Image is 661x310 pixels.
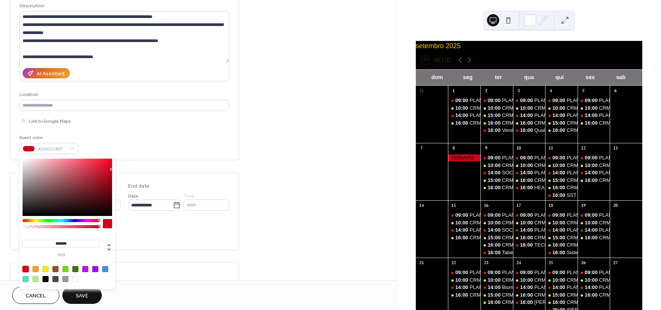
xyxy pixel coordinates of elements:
div: CRMSST - PLANTÃO CRM [599,120,661,127]
div: #417505 [72,266,78,272]
span: 09:00 [585,154,599,161]
span: 09:00 [552,269,567,276]
span: 14:00 [552,112,567,119]
div: 27 [612,260,619,266]
div: CRMSST - PLANTÃO CRM [502,105,564,112]
div: 26 [580,260,586,266]
div: CRMSST - PLANTÃO CRM [448,219,480,226]
div: #F5A623 [33,266,39,272]
span: 16:00 [488,127,502,134]
div: CRMSST - PLANTÃO CRM [599,219,661,226]
span: 14:00 [488,169,502,176]
span: 14:00 [585,169,599,176]
div: PLANTÃO suporte [470,227,511,234]
span: 14:00 [455,227,469,234]
span: 16:00 [488,249,502,256]
div: CRMSST - PLANTÃO CRM [599,177,661,184]
div: PLANTÃO suporte [545,97,578,104]
div: Event color [20,134,77,142]
div: PLANTÃO suporte [480,97,513,104]
span: 09:00 [585,269,599,276]
div: SOC - aplicação de exames [502,169,565,176]
div: CRMSST - Como fazer uma proposta [502,112,586,119]
div: PLANTÃO suporte [513,227,545,234]
div: 13 [612,145,619,152]
div: CRMSST - PLANTÃO CRM [599,234,661,241]
div: #50E3C2 [23,276,29,282]
div: CRMSST - PLANTÃO CRM [534,234,596,241]
span: 10:00 [552,105,567,112]
div: PLANTÃO suporte [599,212,641,219]
span: 09:00 [520,154,534,161]
div: PLANTÃO suporte [578,112,610,119]
div: CRMSST - PLANTÃO CRM [578,277,610,284]
span: 09:00 [455,269,469,276]
div: CRMSST - PLANTÃO CRM [534,120,596,127]
span: 16:00 [552,249,567,256]
div: PLANTÃO suporte [513,112,545,119]
div: Description [20,2,228,10]
div: CRMSST - PLANTÃO CRM [545,184,578,191]
div: #B8E986 [33,276,39,282]
div: ter [483,70,514,85]
div: 25 [548,260,554,266]
div: qui [544,70,575,85]
span: 10:00 [488,219,502,226]
span: 14:00 [585,112,599,119]
div: CRMSST - PLANTÃO CRM [448,277,480,284]
div: CRMSST - PLANTÃO CRM [534,162,596,169]
div: CRMSST - Dashboards e relatórios [545,234,578,241]
div: Vendas - [PERSON_NAME] [502,127,565,134]
div: Sistema - Riscos Psicossociais - George Coelho [545,249,578,256]
div: CRMSST - PLANTÃO CRM [480,120,513,127]
div: CRMSST - PLANTÃO CRM [480,242,513,248]
div: PLANTÃO suporte [599,169,641,176]
div: CRMSST - PLANTÃO CRM [448,105,480,112]
div: CRMSST - PLANTÃO CRM [578,120,610,127]
div: 5 [580,88,586,94]
span: 09:00 [552,97,567,104]
div: 14 [418,203,425,209]
div: CRMSST - PLANTÃO CRM [534,277,596,284]
span: 16:00 [520,177,534,184]
span: 16:00 [455,120,469,127]
div: PLANTÃO suporte [567,112,608,119]
div: CRMSST - PLANTÃO CRM [502,219,564,226]
div: 2 [483,88,490,94]
span: 10:00 [552,219,567,226]
span: 09:00 [488,97,502,104]
span: 16:00 [585,120,599,127]
div: PLANTÃO suporte [470,212,511,219]
div: Tabela de Precificação revisão - Sergio Miranda [480,249,513,256]
div: PLANTÃO suporte [599,227,641,234]
div: 18 [548,203,554,209]
span: 09:00 [552,154,567,161]
div: Vendas - Sergio Miranda [480,127,513,134]
span: 10:00 [520,277,534,284]
div: 9 [483,145,490,152]
div: Tabela de Precificação revisão - [PERSON_NAME] [502,249,616,256]
span: 16:00 [585,234,599,241]
div: CRMSST - PLANTÃO CRM [470,234,532,241]
div: CRMSST - PLANTÃO CRM [567,184,628,191]
div: CRMSST - PLANTÃO CRM [567,242,628,248]
div: PLANTÃO suporte [448,227,480,234]
span: 16:00 [585,177,599,184]
div: #FFFFFF [72,276,78,282]
span: Date [128,192,138,200]
div: CRMSST - Implantação [502,177,555,184]
div: CRMSST -MOTIVOS DE NEGOCIO PERDIDO/FONTES DE LEADS [545,177,578,184]
div: PLANTÃO suporte [599,269,641,276]
div: 4 [548,88,554,94]
span: 09:00 [455,212,469,219]
div: #BD10E0 [82,266,88,272]
span: 15:00 [488,234,502,241]
div: PLANTÃO suporte [567,154,608,161]
span: 16:00 [552,192,567,199]
div: PLANTÃO suporte [470,97,511,104]
div: PLANTÃO suporte [545,169,578,176]
label: hex [23,253,100,257]
span: 16:00 [520,184,534,191]
span: 09:00 [585,212,599,219]
span: 15:00 [488,177,502,184]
